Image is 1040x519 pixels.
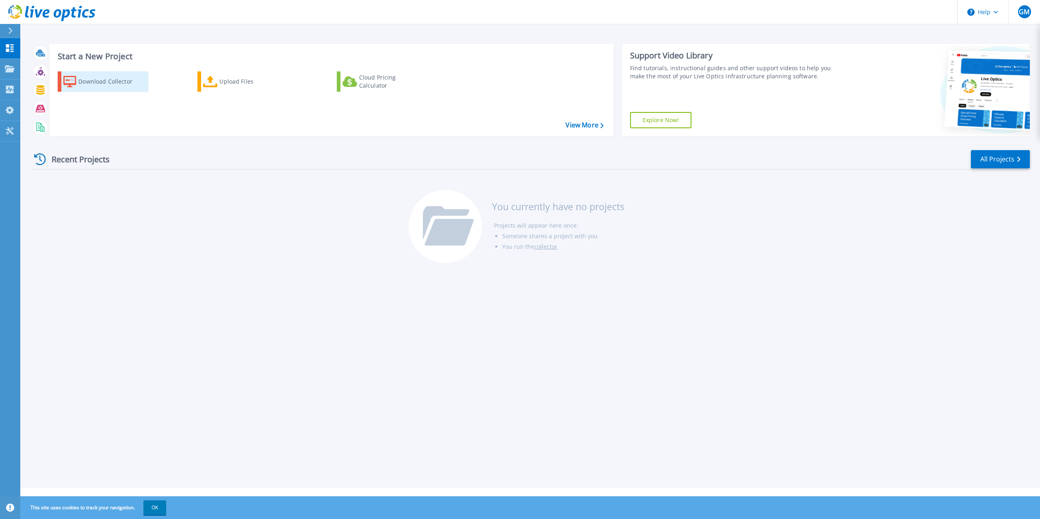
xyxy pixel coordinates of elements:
[143,500,166,515] button: OK
[219,73,284,90] div: Upload Files
[502,231,624,241] li: Someone shares a project with you
[78,73,143,90] div: Download Collector
[58,52,603,61] h3: Start a New Project
[630,112,692,128] a: Explore Now!
[58,71,148,92] a: Download Collector
[492,202,624,211] h3: You currently have no projects
[197,71,288,92] a: Upload Files
[359,73,424,90] div: Cloud Pricing Calculator
[31,149,121,169] div: Recent Projects
[630,64,841,80] div: Find tutorials, instructional guides and other support videos to help you make the most of your L...
[971,150,1030,168] a: All Projects
[630,50,841,61] div: Support Video Library
[1019,9,1029,15] span: GM
[565,121,603,129] a: View More
[494,220,624,231] li: Projects will appear here once:
[534,243,557,250] a: collector
[502,241,624,252] li: You run the
[22,500,166,515] span: This site uses cookies to track your navigation.
[337,71,427,92] a: Cloud Pricing Calculator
